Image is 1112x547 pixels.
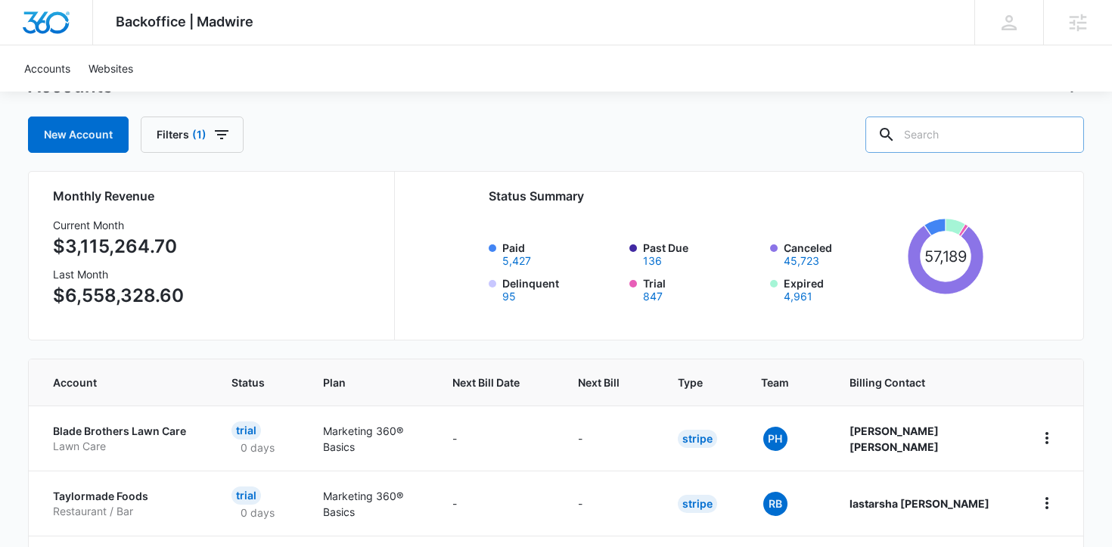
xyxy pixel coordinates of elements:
span: RB [763,492,787,516]
button: Delinquent [502,291,516,302]
strong: [PERSON_NAME] [PERSON_NAME] [850,424,939,453]
strong: lastarsha [PERSON_NAME] [850,497,989,510]
td: - [560,406,660,471]
div: Stripe [678,430,717,448]
button: Expired [784,291,812,302]
p: 0 days [231,440,284,455]
a: Blade Brothers Lawn CareLawn Care [53,424,195,453]
span: PH [763,427,787,451]
p: 0 days [231,505,284,521]
div: Stripe [678,495,717,513]
label: Paid [502,240,620,266]
span: Backoffice | Madwire [116,14,253,30]
a: New Account [28,117,129,153]
span: Account [53,375,173,390]
p: $6,558,328.60 [53,282,184,309]
label: Trial [643,275,761,302]
div: Trial [231,486,261,505]
p: Taylormade Foods [53,489,195,504]
p: Blade Brothers Lawn Care [53,424,195,439]
h3: Current Month [53,217,184,233]
button: Canceled [784,256,819,266]
span: Type [678,375,703,390]
span: Plan [323,375,416,390]
td: - [434,406,560,471]
h2: Monthly Revenue [53,187,376,205]
p: Marketing 360® Basics [323,488,416,520]
label: Expired [784,275,902,302]
a: Taylormade FoodsRestaurant / Bar [53,489,195,518]
tspan: 57,189 [924,247,968,266]
span: Next Bill Date [452,375,520,390]
div: Trial [231,421,261,440]
input: Search [865,117,1084,153]
td: - [434,471,560,536]
p: $3,115,264.70 [53,233,184,260]
button: Past Due [643,256,662,266]
span: Next Bill [578,375,620,390]
td: - [560,471,660,536]
label: Canceled [784,240,902,266]
button: home [1035,491,1059,515]
span: Team [761,375,791,390]
a: Accounts [15,45,79,92]
p: Marketing 360® Basics [323,423,416,455]
span: Status [231,375,265,390]
label: Delinquent [502,275,620,302]
span: Billing Contact [850,375,999,390]
a: Websites [79,45,142,92]
p: Lawn Care [53,439,195,454]
button: Filters(1) [141,117,244,153]
button: Trial [643,291,663,302]
p: Restaurant / Bar [53,504,195,519]
button: home [1035,426,1059,450]
span: (1) [192,129,207,140]
h3: Last Month [53,266,184,282]
button: Paid [502,256,531,266]
h2: Status Summary [489,187,983,205]
label: Past Due [643,240,761,266]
